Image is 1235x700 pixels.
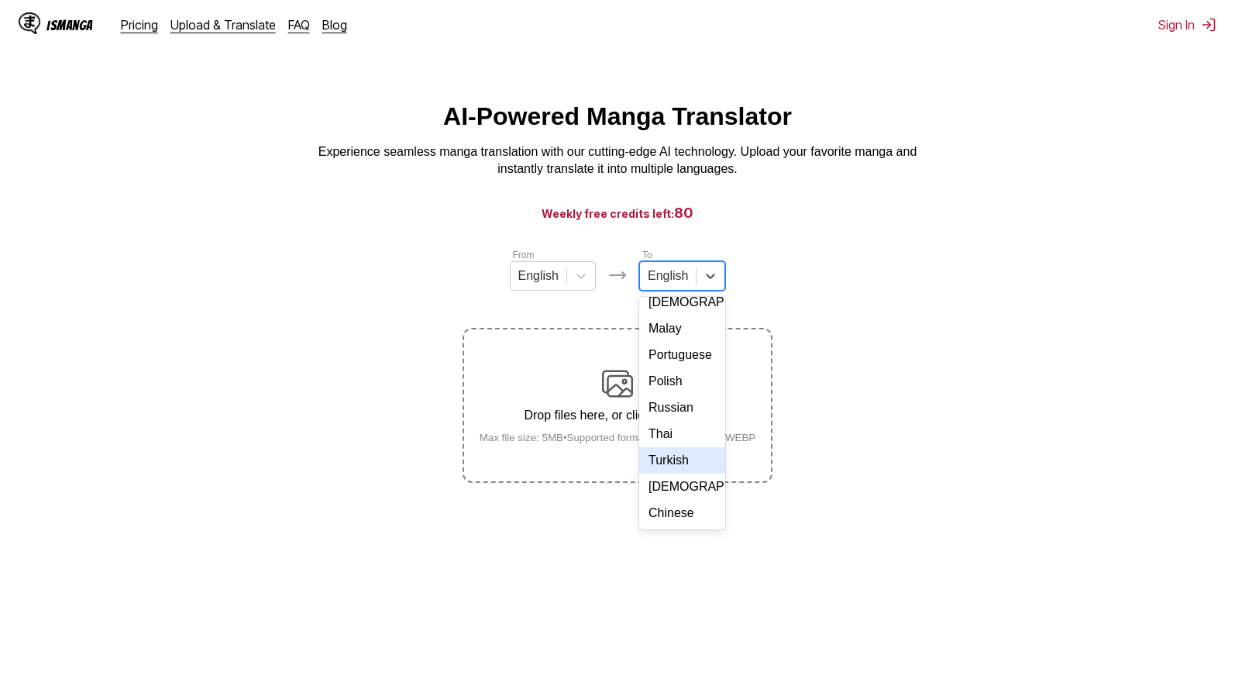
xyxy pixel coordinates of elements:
h1: AI-Powered Manga Translator [443,102,792,131]
a: Blog [322,17,347,33]
button: Sign In [1158,17,1216,33]
h3: Weekly free credits left: [37,203,1198,222]
span: 80 [674,205,693,221]
p: Experience seamless manga translation with our cutting-edge AI technology. Upload your favorite m... [308,143,927,178]
a: Upload & Translate [170,17,276,33]
a: FAQ [288,17,310,33]
label: From [513,250,535,260]
a: IsManga LogoIsManga [19,12,121,37]
div: Chinese [639,500,725,526]
img: Sign out [1201,17,1216,33]
a: Pricing [121,17,158,33]
div: IsManga [46,18,93,33]
div: [DEMOGRAPHIC_DATA] [639,474,725,500]
p: Drop files here, or click to browse. [467,409,769,422]
img: Languages icon [608,266,627,284]
div: Turkish [639,447,725,474]
div: Malay [639,316,725,342]
div: Polish [639,368,725,395]
div: [DEMOGRAPHIC_DATA] [639,289,725,316]
div: Thai [639,421,725,447]
label: To [642,250,652,260]
img: IsManga Logo [19,12,40,34]
div: Portuguese [639,342,725,368]
small: Max file size: 5MB • Supported formats: JP(E)G, PNG, WEBP [467,432,769,443]
div: Russian [639,395,725,421]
